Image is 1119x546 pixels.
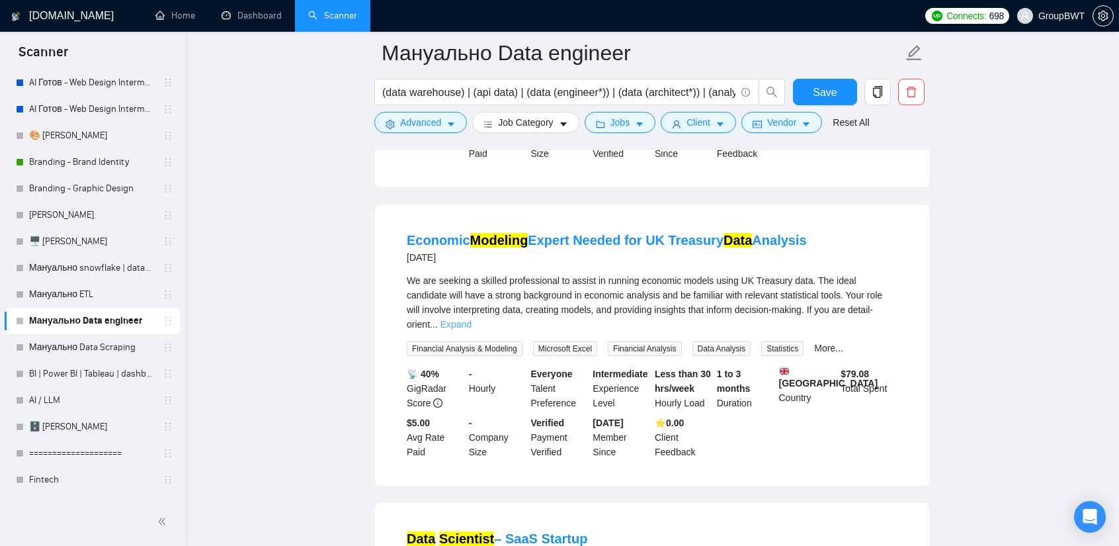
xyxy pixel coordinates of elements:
a: 🗄️ [PERSON_NAME] [29,414,155,440]
a: Reset All [833,115,869,130]
img: logo [11,6,21,27]
a: AI Готов - Web Design Intermediate минус Developer [29,69,155,96]
span: double-left [157,515,171,528]
a: AI / LLM [29,387,155,414]
input: Search Freelance Jobs... [382,84,735,101]
span: Connects: [946,9,986,23]
span: Advanced [400,115,441,130]
div: Payment Verified [528,416,591,459]
span: Financial Analysis & Modeling [407,341,522,356]
button: idcardVendorcaret-down [741,112,822,133]
span: Job Category [498,115,553,130]
span: holder [163,448,173,459]
img: 🇬🇧 [780,367,789,376]
span: bars [483,119,493,129]
div: Member Since [590,416,652,459]
button: delete [898,79,925,105]
a: Data Scientist– SaaS Startup [407,531,587,546]
span: setting [1093,11,1113,21]
button: copy [864,79,891,105]
span: holder [163,183,173,194]
mark: Modeling [470,233,528,248]
button: Save [793,79,857,105]
span: edit [905,44,923,62]
span: caret-down [802,119,811,129]
span: holder [163,130,173,141]
a: searchScanner [308,10,357,21]
span: holder [163,316,173,326]
span: Client [686,115,710,130]
span: Financial Analysis [608,341,681,356]
div: GigRadar Score [404,367,466,410]
span: Microsoft Excel [533,341,597,356]
b: Everyone [531,369,573,379]
div: Hourly Load [652,367,714,410]
a: EconomicModelingExpert Needed for UK TreasuryDataAnalysis [407,233,807,248]
a: Branding - Brand Identity [29,149,155,175]
span: caret-down [635,119,644,129]
a: 🖥️ [PERSON_NAME] [29,228,155,255]
div: Duration [714,367,776,410]
button: settingAdvancedcaret-down [374,112,467,133]
b: Less than 30 hrs/week [655,369,711,394]
button: setting [1093,5,1114,26]
span: holder [163,104,173,114]
b: ⭐️ 0.00 [655,418,684,428]
a: Мануально ETL [29,281,155,308]
mark: Data [407,531,435,546]
span: 698 [989,9,1004,23]
span: caret-down [446,119,456,129]
div: Open Intercom Messenger [1074,501,1106,533]
span: caret-down [716,119,725,129]
a: BI | Power BI | Tableau | dashboard [29,361,155,387]
span: holder [163,422,173,432]
span: Jobs [610,115,630,130]
a: homeHome [155,10,195,21]
b: - [469,418,472,428]
span: delete [899,86,924,98]
span: holder [163,475,173,485]
span: holder [163,342,173,353]
button: barsJob Categorycaret-down [472,112,579,133]
a: ==================== [29,440,155,467]
span: Statistics [761,341,804,356]
span: copy [865,86,890,98]
a: AI Готов - Web Design Intermediate минус Development [29,96,155,122]
span: user [1020,11,1030,21]
b: [GEOGRAPHIC_DATA] [779,367,878,388]
div: Client Feedback [652,416,714,459]
span: user [672,119,681,129]
a: [PERSON_NAME]. [29,202,155,228]
a: dashboardDashboard [222,10,282,21]
div: Experience Level [590,367,652,410]
div: Avg Rate Paid [404,416,466,459]
a: Мануально snowflake | databricks [29,255,155,281]
a: setting [1093,11,1114,21]
input: Scanner name... [382,36,903,69]
span: holder [163,236,173,247]
span: holder [163,157,173,167]
a: Мануально Data Scraping [29,334,155,361]
a: Branding - Graphic Design [29,175,155,202]
span: holder [163,289,173,300]
div: Hourly [466,367,528,410]
div: [DATE] [407,250,807,265]
span: holder [163,77,173,88]
span: ... [430,319,438,330]
b: $5.00 [407,418,430,428]
img: upwork-logo.png [932,11,942,21]
b: [DATE] [593,418,623,428]
a: Expand [440,319,472,330]
div: We are seeking a skilled professional to assist in running economic models using UK Treasury data... [407,273,897,332]
span: holder [163,369,173,379]
span: Vendor [767,115,796,130]
button: folderJobscaret-down [585,112,656,133]
b: $ 79.08 [841,369,869,379]
span: holder [163,395,173,406]
a: 🎨 [PERSON_NAME] [29,122,155,149]
div: Company Size [466,416,528,459]
b: 📡 40% [407,369,439,379]
span: Scanner [8,42,79,70]
mark: Scientist [439,531,494,546]
a: Мануально Data engineer [29,308,155,334]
